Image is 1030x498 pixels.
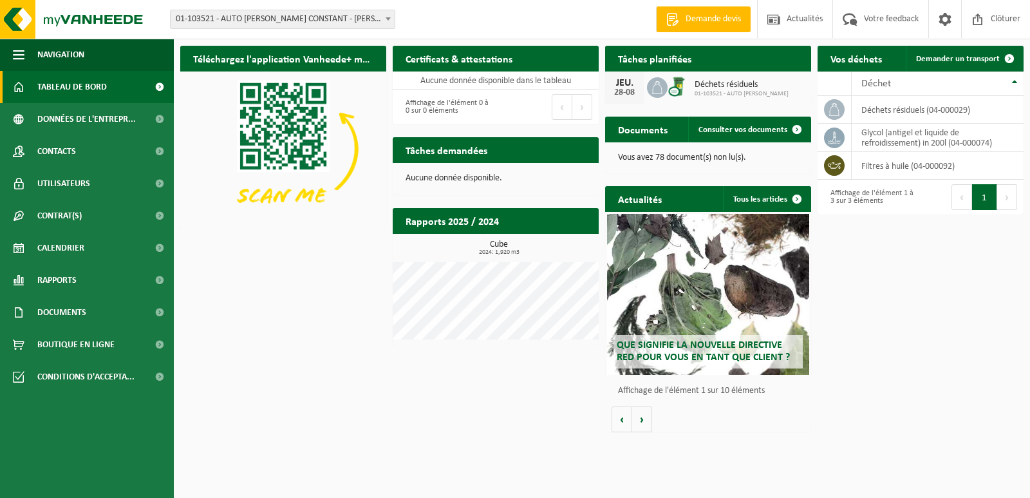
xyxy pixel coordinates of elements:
p: Aucune donnée disponible. [406,174,586,183]
h2: Tâches demandées [393,137,500,162]
span: Documents [37,296,86,329]
span: Consulter vos documents [698,126,787,134]
span: Que signifie la nouvelle directive RED pour vous en tant que client ? [617,340,790,363]
button: Next [997,184,1017,210]
h2: Vos déchets [818,46,895,71]
h2: Actualités [605,186,675,211]
button: Next [572,94,592,120]
h3: Cube [399,240,599,256]
span: Boutique en ligne [37,329,115,361]
span: Tableau de bord [37,71,107,103]
span: Utilisateurs [37,168,90,200]
span: 01-103521 - AUTO LOBBES - JOHN CONSTANT - LOBBES [170,10,395,29]
span: Demande devis [682,13,744,26]
a: Consulter vos documents [688,117,810,142]
span: Déchets résiduels [695,80,789,90]
p: Affichage de l'élément 1 sur 10 éléments [618,387,805,396]
a: Demander un transport [906,46,1022,72]
span: Contrat(s) [37,200,82,232]
a: Tous les articles [723,186,810,212]
span: Contacts [37,135,76,168]
span: 01-103521 - AUTO LOBBES - JOHN CONSTANT - LOBBES [171,10,395,28]
span: 01-103521 - AUTO [PERSON_NAME] [695,90,789,98]
img: WB-0240-CU [668,75,689,97]
span: Demander un transport [916,55,1000,63]
span: Déchet [861,79,891,89]
button: Previous [552,94,572,120]
h2: Certificats & attestations [393,46,525,71]
span: 2024: 1,920 m3 [399,249,599,256]
div: JEU. [612,78,637,88]
td: déchets résiduels (04-000029) [852,96,1024,124]
a: Que signifie la nouvelle directive RED pour vous en tant que client ? [607,214,809,375]
td: filtres à huile (04-000092) [852,152,1024,180]
button: Volgende [632,407,652,432]
h2: Documents [605,117,680,142]
span: Données de l'entrepr... [37,103,136,135]
span: Calendrier [37,232,84,264]
div: Affichage de l'élément 0 à 0 sur 0 éléments [399,93,489,121]
span: Rapports [37,264,77,296]
button: Vorige [612,407,632,432]
img: Download de VHEPlus App [180,72,386,226]
button: Previous [951,184,972,210]
span: Conditions d'accepta... [37,361,135,393]
h2: Tâches planifiées [605,46,704,71]
div: Affichage de l'élément 1 à 3 sur 3 éléments [824,183,914,211]
button: 1 [972,184,997,210]
div: 28-08 [612,88,637,97]
td: glycol (antigel et liquide de refroidissement) in 200l (04-000074) [852,124,1024,152]
td: Aucune donnée disponible dans le tableau [393,72,599,90]
h2: Rapports 2025 / 2024 [393,208,512,233]
span: Navigation [37,39,84,71]
a: Demande devis [656,6,751,32]
p: Vous avez 78 document(s) non lu(s). [618,153,798,162]
a: Consulter les rapports [487,233,597,259]
h2: Téléchargez l'application Vanheede+ maintenant! [180,46,386,71]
